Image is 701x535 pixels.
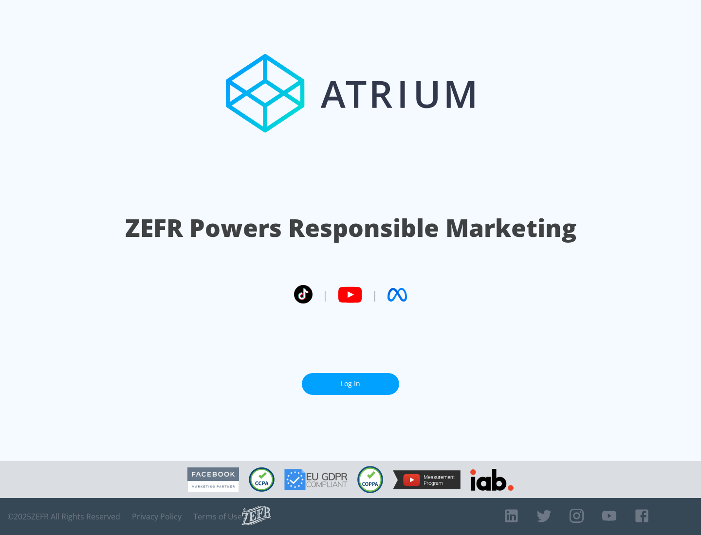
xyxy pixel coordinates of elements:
a: Log In [302,373,399,395]
h1: ZEFR Powers Responsible Marketing [125,211,576,245]
a: Terms of Use [193,512,242,521]
img: COPPA Compliant [357,466,383,493]
span: | [372,287,378,302]
img: Facebook Marketing Partner [187,467,239,492]
img: YouTube Measurement Program [393,470,461,489]
img: IAB [470,469,514,491]
img: CCPA Compliant [249,467,275,492]
a: Privacy Policy [132,512,182,521]
span: © 2025 ZEFR All Rights Reserved [7,512,120,521]
span: | [322,287,328,302]
img: GDPR Compliant [284,469,348,490]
